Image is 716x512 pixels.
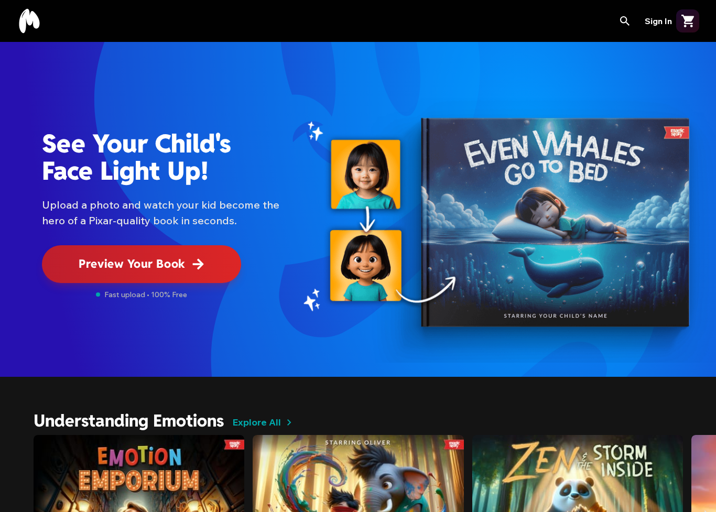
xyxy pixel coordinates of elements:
button: Open cart [676,9,699,32]
span: Preview Your Book [79,255,185,273]
span: See Your Child's [42,130,298,157]
button: Sign In [645,15,672,27]
a: Explore All [232,415,294,431]
p: Fast upload • 100% Free [42,289,241,300]
button: Get free avatar - Upload a photo to create a custom avatar for your child [42,245,241,283]
a: Understanding Emotions [34,410,224,431]
span: Face Light Up! [42,157,298,184]
p: Upload a photo and watch your kid become the hero of a Pixar-quality book in seconds. [42,197,298,245]
span: Explore All [232,415,281,430]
